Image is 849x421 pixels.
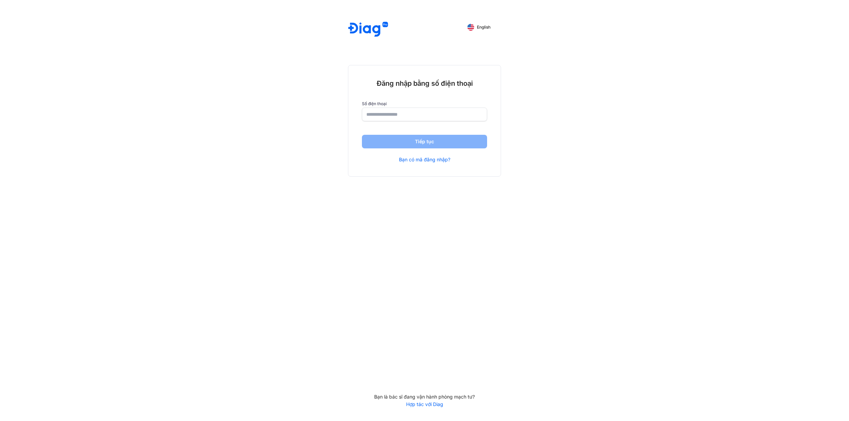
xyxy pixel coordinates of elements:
[362,101,487,106] label: Số điện thoại
[362,79,487,88] div: Đăng nhập bằng số điện thoại
[477,25,490,30] span: English
[467,24,474,31] img: English
[348,401,501,407] a: Hợp tác với Diag
[399,157,450,163] a: Bạn có mã đăng nhập?
[348,394,501,400] div: Bạn là bác sĩ đang vận hành phòng mạch tư?
[348,22,388,38] img: logo
[362,135,487,148] button: Tiếp tục
[463,22,495,33] button: English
